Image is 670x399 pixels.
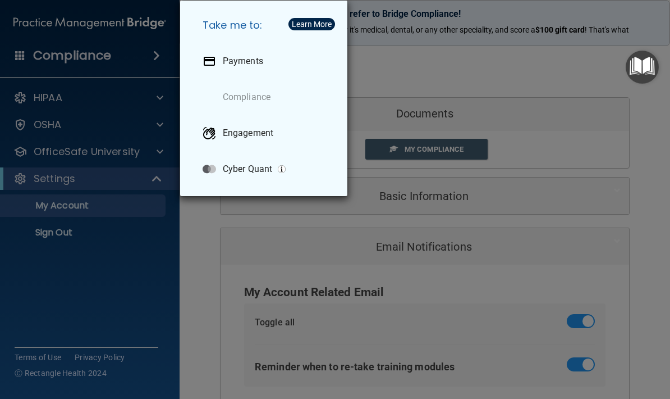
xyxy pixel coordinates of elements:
[223,164,272,175] p: Cyber Quant
[194,10,338,41] h5: Take me to:
[626,51,659,84] button: Open Resource Center
[194,153,338,185] a: Cyber Quant
[223,128,273,139] p: Engagement
[194,117,338,149] a: Engagement
[292,20,332,28] div: Learn More
[288,18,335,30] button: Learn More
[194,81,338,113] a: Compliance
[194,46,338,77] a: Payments
[223,56,263,67] p: Payments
